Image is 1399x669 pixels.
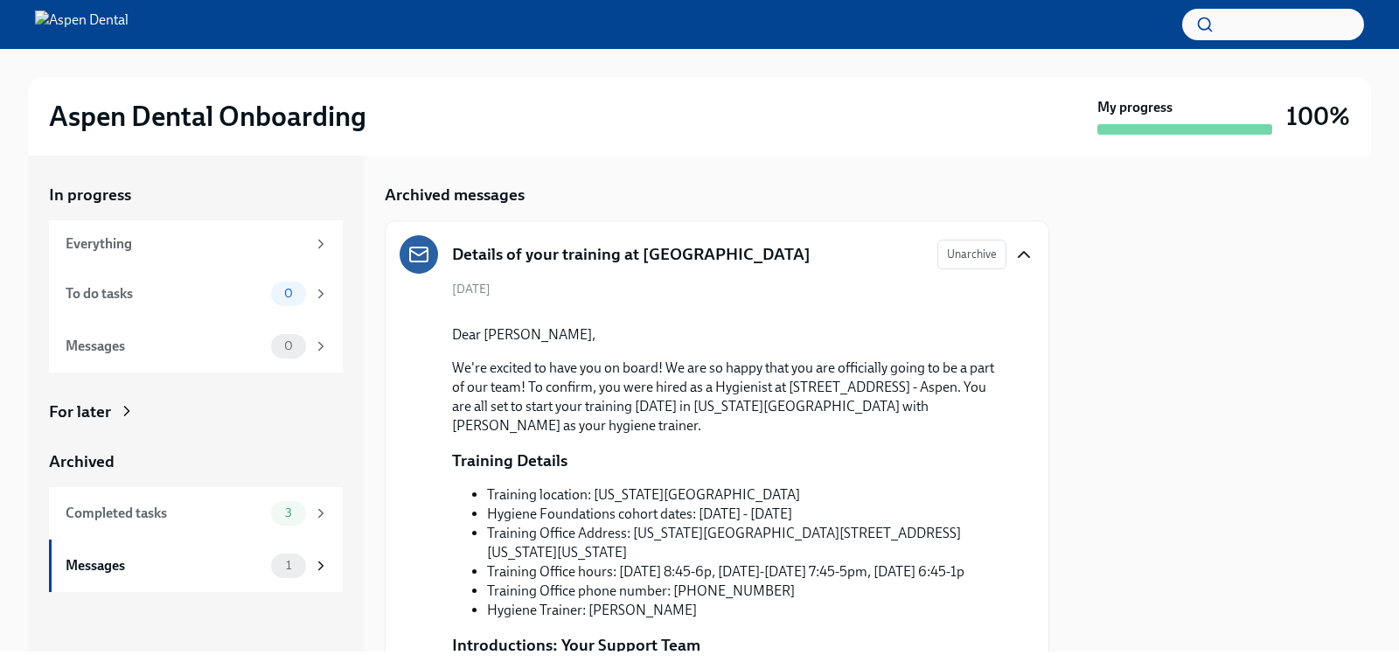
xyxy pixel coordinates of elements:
[1097,98,1173,117] strong: My progress
[487,601,1006,620] li: Hygiene Trainer: [PERSON_NAME]
[487,562,1006,582] li: Training Office hours: [DATE] 8:45-6p, [DATE]-[DATE] 7:45-5pm, [DATE] 6:45-1p
[1286,101,1350,132] h3: 100%
[947,246,997,263] span: Unarchive
[487,524,1006,562] li: Training Office Address: [US_STATE][GEOGRAPHIC_DATA][STREET_ADDRESS][US_STATE][US_STATE]
[452,281,491,297] span: [DATE]
[452,359,1006,436] p: We're excited to have you on board! We are so happy that you are officially going to be a part of...
[66,284,264,303] div: To do tasks
[487,505,1006,524] li: Hygiene Foundations cohort dates: [DATE] - [DATE]
[49,184,343,206] a: In progress
[35,10,129,38] img: Aspen Dental
[49,487,343,540] a: Completed tasks3
[275,506,303,519] span: 3
[452,449,567,472] p: Training Details
[385,184,525,206] h5: Archived messages
[66,504,264,523] div: Completed tasks
[452,243,811,266] h5: Details of your training at [GEOGRAPHIC_DATA]
[937,240,1006,269] button: Unarchive
[49,268,343,320] a: To do tasks0
[49,320,343,373] a: Messages0
[274,339,303,352] span: 0
[49,450,343,473] a: Archived
[487,485,1006,505] li: Training location: [US_STATE][GEOGRAPHIC_DATA]
[487,582,1006,601] li: Training Office phone number: [PHONE_NUMBER]
[49,401,111,423] div: For later
[66,556,264,575] div: Messages
[66,234,306,254] div: Everything
[452,325,1006,345] p: Dear [PERSON_NAME],
[49,540,343,592] a: Messages1
[49,99,366,134] h2: Aspen Dental Onboarding
[49,401,343,423] a: For later
[452,634,700,657] p: Introductions: Your Support Team
[66,337,264,356] div: Messages
[49,220,343,268] a: Everything
[275,559,302,572] span: 1
[274,287,303,300] span: 0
